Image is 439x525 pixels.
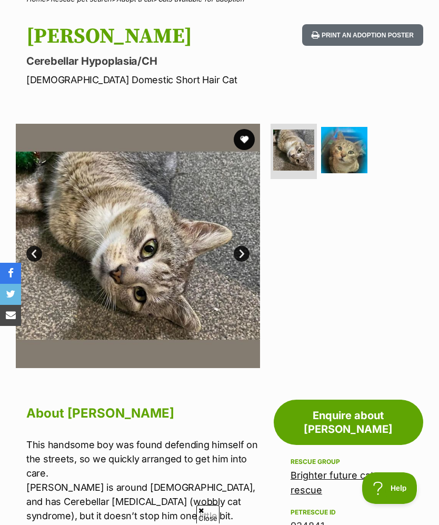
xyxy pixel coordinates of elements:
[291,458,406,466] div: Rescue group
[302,24,423,46] button: Print an adoption poster
[291,508,406,517] div: PetRescue ID
[291,470,374,496] a: Brighter future cat rescue
[321,127,367,173] img: Photo of Louie
[26,24,271,48] h1: [PERSON_NAME]
[274,400,423,445] a: Enquire about [PERSON_NAME]
[196,505,219,523] span: Close
[234,246,250,262] a: Next
[26,54,271,68] p: Cerebellar Hypoplasia/CH
[26,73,271,87] p: [DEMOGRAPHIC_DATA] Domestic Short Hair Cat
[26,402,260,425] h2: About [PERSON_NAME]
[273,130,314,171] img: Photo of Louie
[362,472,418,504] iframe: Help Scout Beacon - Open
[234,129,255,150] button: favourite
[16,124,260,368] img: Photo of Louie
[26,246,42,262] a: Prev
